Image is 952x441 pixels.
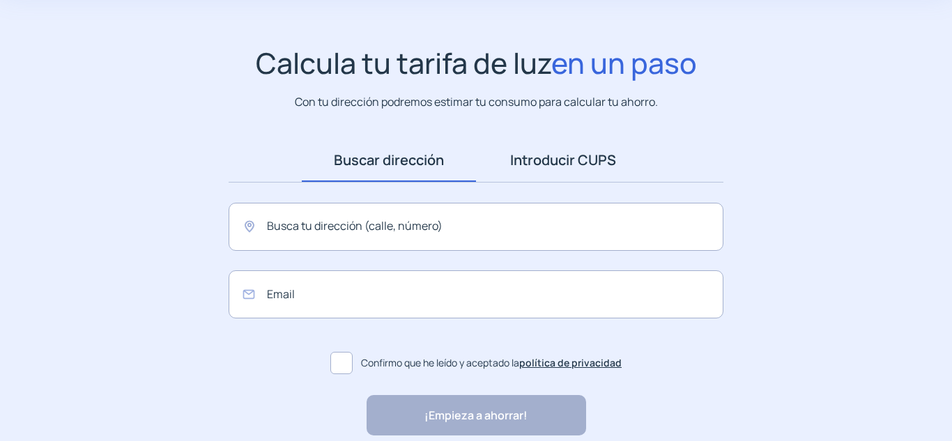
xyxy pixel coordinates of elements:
p: Con tu dirección podremos estimar tu consumo para calcular tu ahorro. [295,93,658,111]
h1: Calcula tu tarifa de luz [256,46,697,80]
a: Introducir CUPS [476,139,650,182]
a: Buscar dirección [302,139,476,182]
span: Confirmo que he leído y aceptado la [361,355,622,371]
a: política de privacidad [519,356,622,369]
span: en un paso [551,43,697,82]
